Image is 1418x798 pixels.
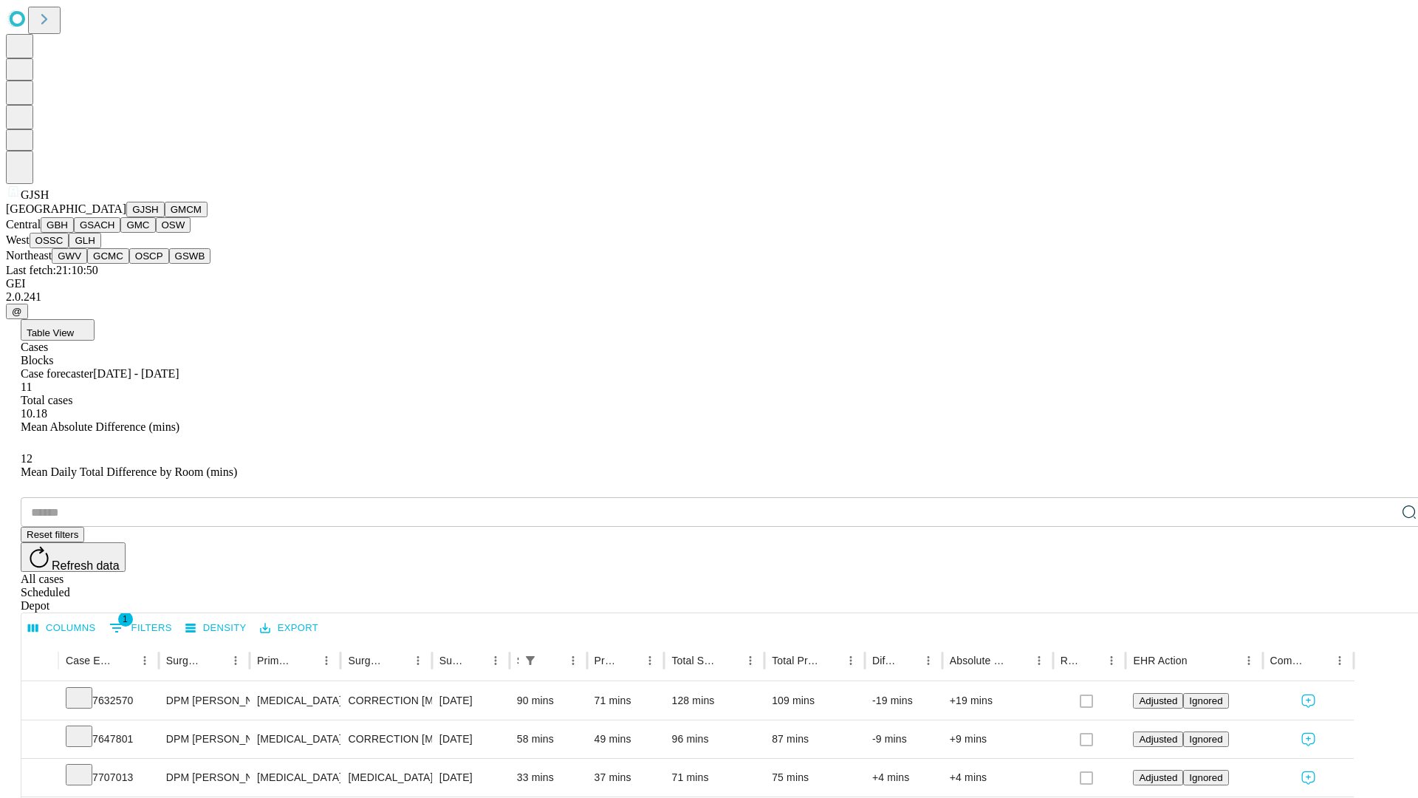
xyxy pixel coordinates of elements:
[6,233,30,246] span: West
[1139,695,1177,706] span: Adjusted
[6,304,28,319] button: @
[6,277,1412,290] div: GEI
[719,650,740,671] button: Sort
[1189,695,1222,706] span: Ignored
[465,650,485,671] button: Sort
[950,682,1046,720] div: +19 mins
[29,689,51,715] button: Expand
[256,617,322,640] button: Export
[93,367,179,380] span: [DATE] - [DATE]
[872,655,896,666] div: Difference
[12,306,22,317] span: @
[1189,734,1222,745] span: Ignored
[316,650,337,671] button: Menu
[348,655,385,666] div: Surgery Name
[439,655,463,666] div: Surgery Date
[134,650,155,671] button: Menu
[66,655,112,666] div: Case Epic Id
[52,559,120,572] span: Refresh data
[120,217,155,233] button: GMC
[182,617,250,640] button: Density
[348,682,424,720] div: CORRECTION [MEDICAL_DATA], [MEDICAL_DATA] [MEDICAL_DATA]
[21,367,93,380] span: Case forecaster
[27,529,78,540] span: Reset filters
[52,248,87,264] button: GWV
[872,682,935,720] div: -19 mins
[671,655,718,666] div: Total Scheduled Duration
[671,682,757,720] div: 128 mins
[517,720,580,758] div: 58 mins
[169,248,211,264] button: GSWB
[257,720,333,758] div: [MEDICAL_DATA]
[126,202,165,217] button: GJSH
[66,720,151,758] div: 7647801
[118,612,133,627] span: 1
[69,233,100,248] button: GLH
[166,682,242,720] div: DPM [PERSON_NAME] [PERSON_NAME]
[205,650,225,671] button: Sort
[872,720,935,758] div: -9 mins
[21,452,32,465] span: 12
[1183,770,1228,785] button: Ignored
[21,542,126,572] button: Refresh data
[21,319,95,341] button: Table View
[257,759,333,797] div: [MEDICAL_DATA]
[950,720,1046,758] div: +9 mins
[1133,731,1183,747] button: Adjusted
[1329,650,1350,671] button: Menu
[1139,734,1177,745] span: Adjusted
[129,248,169,264] button: OSCP
[439,720,502,758] div: [DATE]
[295,650,316,671] button: Sort
[24,617,100,640] button: Select columns
[257,655,294,666] div: Primary Service
[1270,655,1307,666] div: Comments
[257,682,333,720] div: [MEDICAL_DATA]
[772,682,857,720] div: 109 mins
[595,682,657,720] div: 71 mins
[563,650,583,671] button: Menu
[671,759,757,797] div: 71 mins
[918,650,939,671] button: Menu
[6,290,1412,304] div: 2.0.241
[29,765,51,791] button: Expand
[348,720,424,758] div: CORRECTION [MEDICAL_DATA], RESECTION [MEDICAL_DATA] BASE
[1189,650,1210,671] button: Sort
[21,420,179,433] span: Mean Absolute Difference (mins)
[740,650,761,671] button: Menu
[772,759,857,797] div: 75 mins
[27,327,74,338] span: Table View
[408,650,428,671] button: Menu
[542,650,563,671] button: Sort
[439,759,502,797] div: [DATE]
[21,394,72,406] span: Total cases
[66,682,151,720] div: 7632570
[595,759,657,797] div: 37 mins
[165,202,208,217] button: GMCM
[640,650,660,671] button: Menu
[950,759,1046,797] div: +4 mins
[21,381,32,393] span: 11
[1139,772,1177,783] span: Adjusted
[21,188,49,201] span: GJSH
[1101,650,1122,671] button: Menu
[840,650,861,671] button: Menu
[595,720,657,758] div: 49 mins
[439,682,502,720] div: [DATE]
[29,727,51,753] button: Expand
[619,650,640,671] button: Sort
[1309,650,1329,671] button: Sort
[520,650,541,671] div: 1 active filter
[166,759,242,797] div: DPM [PERSON_NAME] [PERSON_NAME]
[595,655,618,666] div: Predicted In Room Duration
[166,655,203,666] div: Surgeon Name
[1133,655,1187,666] div: EHR Action
[87,248,129,264] button: GCMC
[1183,731,1228,747] button: Ignored
[1008,650,1029,671] button: Sort
[21,527,84,542] button: Reset filters
[106,616,176,640] button: Show filters
[517,655,518,666] div: Scheduled In Room Duration
[1061,655,1080,666] div: Resolved in EHR
[1029,650,1049,671] button: Menu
